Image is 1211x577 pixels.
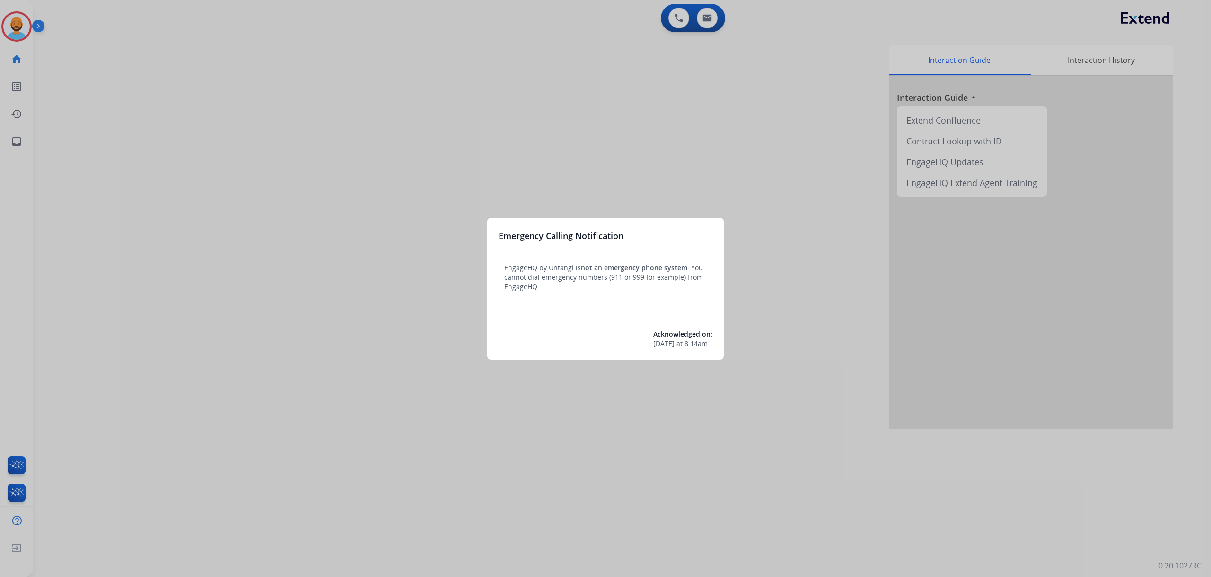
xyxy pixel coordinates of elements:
span: not an emergency phone system [581,263,687,272]
p: 0.20.1027RC [1158,560,1202,571]
p: EngageHQ by Untangl is . You cannot dial emergency numbers (911 or 999 for example) from EngageHQ. [504,263,707,292]
span: [DATE] [653,339,675,348]
span: 8:14am [684,339,708,348]
div: at [653,339,712,348]
h3: Emergency Calling Notification [499,229,623,242]
span: Acknowledged on: [653,329,712,338]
